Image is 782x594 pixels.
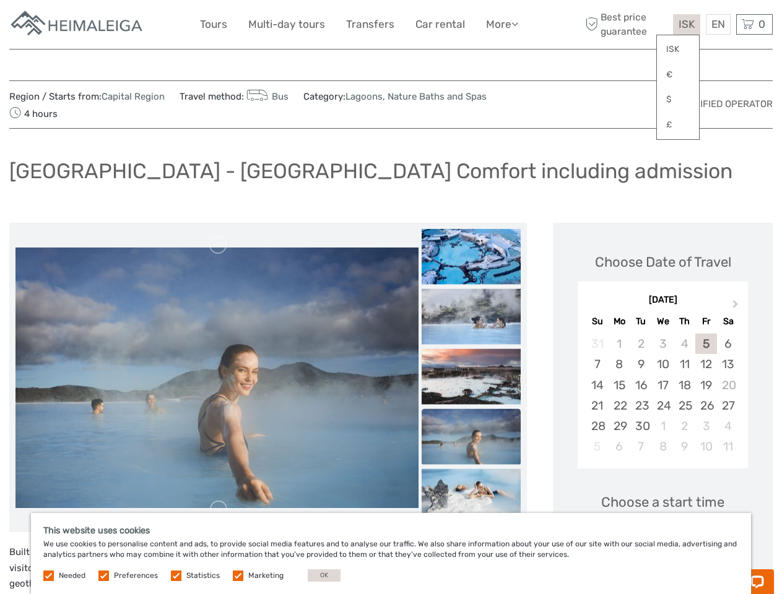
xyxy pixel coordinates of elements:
a: € [657,64,699,86]
label: Needed [59,570,85,581]
h5: This website uses cookies [43,525,739,536]
a: Car rental [415,15,465,33]
div: Su [586,313,608,330]
label: Preferences [114,570,158,581]
div: Choose Friday, September 5th, 2025 [695,334,717,354]
div: Choose Thursday, September 18th, 2025 [674,375,695,395]
div: Choose Wednesday, September 10th, 2025 [652,354,674,374]
div: EN [706,14,731,35]
div: Choose Monday, September 15th, 2025 [609,375,630,395]
a: Capital Region [102,91,165,102]
div: Fr [695,313,717,330]
a: ISK [657,38,699,61]
div: Tu [630,313,652,330]
div: Not available Wednesday, September 3rd, 2025 [652,334,674,354]
div: Choose Sunday, September 21st, 2025 [586,395,608,416]
div: Not available Sunday, October 5th, 2025 [586,436,608,457]
span: Best price guarantee [582,11,670,38]
div: Choose Thursday, September 25th, 2025 [674,395,695,416]
span: Category: [303,90,487,103]
div: Not available Sunday, August 31st, 2025 [586,334,608,354]
div: Choose Sunday, September 7th, 2025 [586,354,608,374]
a: Multi-day tours [248,15,325,33]
div: Choose Tuesday, September 23rd, 2025 [630,395,652,416]
div: Choose Date of Travel [595,252,731,272]
label: Marketing [248,570,284,581]
div: Choose Monday, October 6th, 2025 [609,436,630,457]
img: 5268672f5bf74d54bd9f54b6ca50f4cc_slider_thumbnail.jpg [422,349,521,405]
div: Choose Wednesday, September 17th, 2025 [652,375,674,395]
div: Choose Tuesday, September 30th, 2025 [630,416,652,436]
span: 4 hours [9,105,58,122]
div: Choose Friday, September 19th, 2025 [695,375,717,395]
div: Not available Monday, September 1st, 2025 [609,334,630,354]
div: Choose Tuesday, October 7th, 2025 [630,436,652,457]
span: ISK [679,18,695,30]
div: Not available Tuesday, September 2nd, 2025 [630,334,652,354]
label: Statistics [186,570,220,581]
img: 350d7cdcc37a4fa3b208df63b9c0201d_slider_thumbnail.jpg [422,289,521,345]
a: $ [657,88,699,111]
h1: [GEOGRAPHIC_DATA] - [GEOGRAPHIC_DATA] Comfort including admission [9,158,732,184]
img: 2cccc4df058b418a9bba147793b642dc_slider_thumbnail.jpg [422,229,521,285]
button: Next Month [727,297,747,317]
p: Chat now [17,22,140,32]
a: Tours [200,15,227,33]
div: Th [674,313,695,330]
div: Not available Thursday, September 4th, 2025 [674,334,695,354]
div: [DATE] [578,294,748,307]
div: Choose Monday, September 22nd, 2025 [609,395,630,416]
div: Choose Thursday, October 2nd, 2025 [674,416,695,436]
img: 0431c665d87d4dce91f4c606e2f392cb_slider_thumbnail.jpg [422,469,521,525]
span: Travel method: [180,87,289,105]
div: Choose Monday, September 29th, 2025 [609,416,630,436]
div: month 2025-09 [581,334,744,457]
img: c4924dd431864e80a2172f477fda7d15_slider_thumbnail.jpg [422,409,521,465]
div: Choose Sunday, September 28th, 2025 [586,416,608,436]
div: Choose Saturday, October 4th, 2025 [717,416,739,436]
div: Choose Friday, September 12th, 2025 [695,354,717,374]
div: We [652,313,674,330]
div: Not available Saturday, September 20th, 2025 [717,375,739,395]
div: Choose Wednesday, October 8th, 2025 [652,436,674,457]
div: We use cookies to personalise content and ads, to provide social media features and to analyse ou... [31,513,751,594]
div: Sa [717,313,739,330]
img: Apartments in Reykjavik [9,9,146,40]
div: Choose Tuesday, September 16th, 2025 [630,375,652,395]
span: 0 [757,18,767,30]
div: Choose Friday, October 10th, 2025 [695,436,717,457]
div: Choose Wednesday, September 24th, 2025 [652,395,674,416]
a: Lagoons, Nature Baths and Spas [345,91,487,102]
span: Region / Starts from: [9,90,165,103]
div: Choose Saturday, October 11th, 2025 [717,436,739,457]
div: Choose Friday, September 26th, 2025 [695,395,717,416]
div: Choose Wednesday, October 1st, 2025 [652,416,674,436]
img: c4924dd431864e80a2172f477fda7d15_main_slider.jpg [15,247,419,508]
div: Mo [609,313,630,330]
div: Choose Sunday, September 14th, 2025 [586,375,608,395]
div: Choose Saturday, September 13th, 2025 [717,354,739,374]
span: Choose a start time [601,493,724,512]
div: Choose Thursday, October 9th, 2025 [674,436,695,457]
a: More [486,15,518,33]
div: Choose Friday, October 3rd, 2025 [695,416,717,436]
div: Choose Saturday, September 27th, 2025 [717,395,739,416]
a: Transfers [346,15,394,33]
div: Choose Tuesday, September 9th, 2025 [630,354,652,374]
div: Choose Saturday, September 6th, 2025 [717,334,739,354]
button: Open LiveChat chat widget [142,19,157,34]
button: OK [308,569,341,582]
div: Choose Thursday, September 11th, 2025 [674,354,695,374]
div: Choose Monday, September 8th, 2025 [609,354,630,374]
a: Bus [244,91,289,102]
a: £ [657,114,699,136]
span: Verified Operator [682,98,773,111]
